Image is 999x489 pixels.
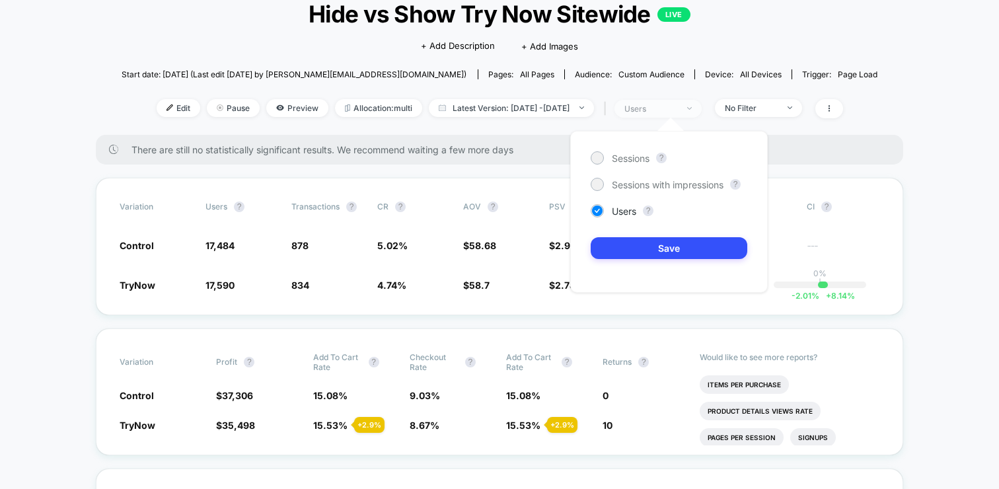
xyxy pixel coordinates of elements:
[506,390,540,401] span: 15.08 %
[555,240,576,251] span: 2.95
[266,99,328,117] span: Preview
[345,104,350,112] img: rebalance
[790,428,836,447] li: Signups
[520,69,554,79] span: all pages
[638,357,649,367] button: ?
[377,280,406,291] span: 4.74 %
[465,357,476,367] button: ?
[624,104,677,114] div: users
[244,357,254,367] button: ?
[216,357,237,367] span: Profit
[205,280,235,291] span: 17,590
[120,280,155,291] span: TryNow
[205,202,227,211] span: users
[730,179,741,190] button: ?
[612,153,649,164] span: Sessions
[725,103,778,113] div: No Filter
[838,69,877,79] span: Page Load
[700,428,784,447] li: Pages Per Session
[410,390,440,401] span: 9.03 %
[207,99,260,117] span: Pause
[700,352,880,362] p: Would like to see more reports?
[346,202,357,212] button: ?
[618,69,684,79] span: Custom Audience
[506,420,540,431] span: 15.53 %
[700,402,821,420] li: Product Details Views Rate
[555,280,575,291] span: 2.78
[120,390,154,401] span: Control
[463,240,496,251] span: $
[291,240,309,251] span: 878
[821,202,832,212] button: ?
[591,237,747,259] button: Save
[377,240,408,251] span: 5.02 %
[807,242,879,252] span: ---
[603,390,609,401] span: 0
[687,107,692,110] img: end
[549,202,566,211] span: PSV
[469,240,496,251] span: 58.68
[807,202,879,212] span: CI
[222,420,255,431] span: 35,498
[463,202,481,211] span: AOV
[120,202,192,212] span: Variation
[603,357,632,367] span: Returns
[579,106,584,109] img: end
[575,69,684,79] div: Audience:
[788,106,792,109] img: end
[410,352,459,372] span: Checkout Rate
[657,7,690,22] p: LIVE
[506,352,555,372] span: Add To Cart Rate
[694,69,792,79] span: Device:
[166,104,173,111] img: edit
[120,420,155,431] span: TryNow
[819,291,855,301] span: 8.14 %
[234,202,244,212] button: ?
[395,202,406,212] button: ?
[313,420,348,431] span: 15.53 %
[819,278,821,288] p: |
[120,352,192,372] span: Variation
[377,202,388,211] span: CR
[700,375,789,394] li: Items Per Purchase
[802,69,877,79] div: Trigger:
[291,280,309,291] span: 834
[354,417,385,433] div: + 2.9 %
[792,291,819,301] span: -2.01 %
[313,390,348,401] span: 15.08 %
[643,206,653,216] button: ?
[521,41,578,52] span: + Add Images
[740,69,782,79] span: all devices
[222,390,253,401] span: 37,306
[410,420,439,431] span: 8.67 %
[463,280,490,291] span: $
[291,202,340,211] span: Transactions
[122,69,466,79] span: Start date: [DATE] (Last edit [DATE] by [PERSON_NAME][EMAIL_ADDRESS][DOMAIN_NAME])
[216,390,253,401] span: $
[549,240,576,251] span: $
[826,291,831,301] span: +
[603,420,612,431] span: 10
[612,206,636,217] span: Users
[469,280,490,291] span: 58.7
[216,420,255,431] span: $
[421,40,495,53] span: + Add Description
[157,99,200,117] span: Edit
[547,417,577,433] div: + 2.9 %
[601,99,614,118] span: |
[120,240,154,251] span: Control
[562,357,572,367] button: ?
[549,280,575,291] span: $
[313,352,362,372] span: Add To Cart Rate
[335,99,422,117] span: Allocation: multi
[205,240,235,251] span: 17,484
[656,153,667,163] button: ?
[369,357,379,367] button: ?
[217,104,223,111] img: end
[813,268,827,278] p: 0%
[439,104,446,111] img: calendar
[131,144,877,155] span: There are still no statistically significant results. We recommend waiting a few more days
[488,69,554,79] div: Pages:
[488,202,498,212] button: ?
[612,179,723,190] span: Sessions with impressions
